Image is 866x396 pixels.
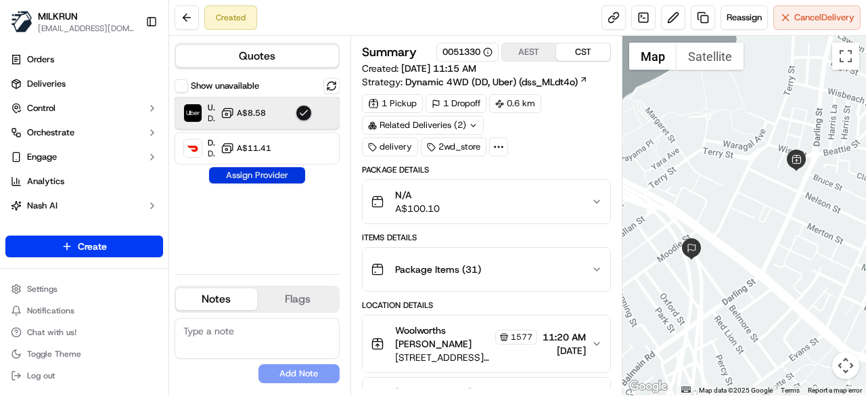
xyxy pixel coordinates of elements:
[27,370,55,381] span: Log out
[721,5,768,30] button: Reassign
[362,164,611,175] div: Package Details
[401,62,476,74] span: [DATE] 11:15 AM
[626,378,670,395] img: Google
[27,224,92,236] span: Product Catalog
[176,288,257,310] button: Notes
[221,106,266,120] button: A$8.58
[27,305,74,316] span: Notifications
[363,248,610,291] button: Package Items (31)
[5,5,140,38] button: MILKRUNMILKRUN[EMAIL_ADDRESS][DOMAIN_NAME]
[27,151,57,163] span: Engage
[773,5,861,30] button: CancelDelivery
[5,323,163,342] button: Chat with us!
[27,200,58,212] span: Nash AI
[5,49,163,70] a: Orders
[511,332,532,343] span: 1577
[727,12,762,24] span: Reassign
[808,387,862,394] a: Report a map error
[78,240,107,253] span: Create
[395,324,493,351] span: Woolworths [PERSON_NAME]
[27,78,66,90] span: Deliveries
[5,219,163,241] a: Product Catalog
[5,73,163,95] a: Deliveries
[362,46,417,58] h3: Summary
[362,232,611,243] div: Items Details
[191,80,259,92] label: Show unavailable
[208,113,215,124] span: Dropoff ETA 25 minutes
[5,146,163,168] button: Engage
[38,23,135,34] button: [EMAIL_ADDRESS][DOMAIN_NAME]
[5,366,163,385] button: Log out
[543,330,586,344] span: 11:20 AM
[832,352,859,379] button: Map camera controls
[556,43,610,61] button: CST
[421,137,486,156] div: 2wd_store
[27,327,76,338] span: Chat with us!
[794,12,854,24] span: Cancel Delivery
[395,351,537,364] span: [STREET_ADDRESS][PERSON_NAME]
[27,349,81,359] span: Toggle Theme
[362,75,588,89] div: Strategy:
[5,301,163,320] button: Notifications
[27,284,58,294] span: Settings
[405,75,588,89] a: Dynamic 4WD (DD, Uber) (dss_MLdt4o)
[681,387,691,393] button: Keyboard shortcuts
[626,378,670,395] a: Open this area in Google Maps (opens a new window)
[27,127,74,139] span: Orchestrate
[699,387,773,394] span: Map data ©2025 Google
[11,11,32,32] img: MILKRUN
[405,75,578,89] span: Dynamic 4WD (DD, Uber) (dss_MLdt4o)
[363,315,610,372] button: Woolworths [PERSON_NAME]1577[STREET_ADDRESS][PERSON_NAME]11:20 AM[DATE]
[208,148,215,159] span: Dropoff ETA 39 minutes
[489,94,541,113] div: 0.6 km
[832,43,859,70] button: Toggle fullscreen view
[5,280,163,299] button: Settings
[442,46,493,58] button: 0051330
[362,137,418,156] div: delivery
[27,53,54,66] span: Orders
[502,43,556,61] button: AEST
[221,141,271,155] button: A$11.41
[5,236,163,257] button: Create
[362,300,611,311] div: Location Details
[38,9,78,23] button: MILKRUN
[257,288,338,310] button: Flags
[27,102,55,114] span: Control
[209,167,305,183] button: Assign Provider
[677,43,744,70] button: Show satellite imagery
[5,345,163,364] button: Toggle Theme
[208,102,215,113] span: Uber
[362,116,484,135] div: Related Deliveries (2)
[629,43,677,70] button: Show street map
[208,137,215,148] span: DoorDash Drive
[5,171,163,192] a: Analytics
[27,175,64,188] span: Analytics
[176,45,338,67] button: Quotes
[362,62,476,75] span: Created:
[5,122,163,144] button: Orchestrate
[781,387,800,394] a: Terms (opens in new tab)
[543,344,586,357] span: [DATE]
[426,94,486,113] div: 1 Dropoff
[363,180,610,223] button: N/AA$100.10
[237,143,271,154] span: A$11.41
[184,139,202,157] img: DoorDash Drive
[395,188,440,202] span: N/A
[395,263,481,276] span: Package Items ( 31 )
[184,104,202,122] img: Uber
[5,195,163,217] button: Nash AI
[395,202,440,215] span: A$100.10
[362,94,423,113] div: 1 Pickup
[5,97,163,119] button: Control
[237,108,266,118] span: A$8.58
